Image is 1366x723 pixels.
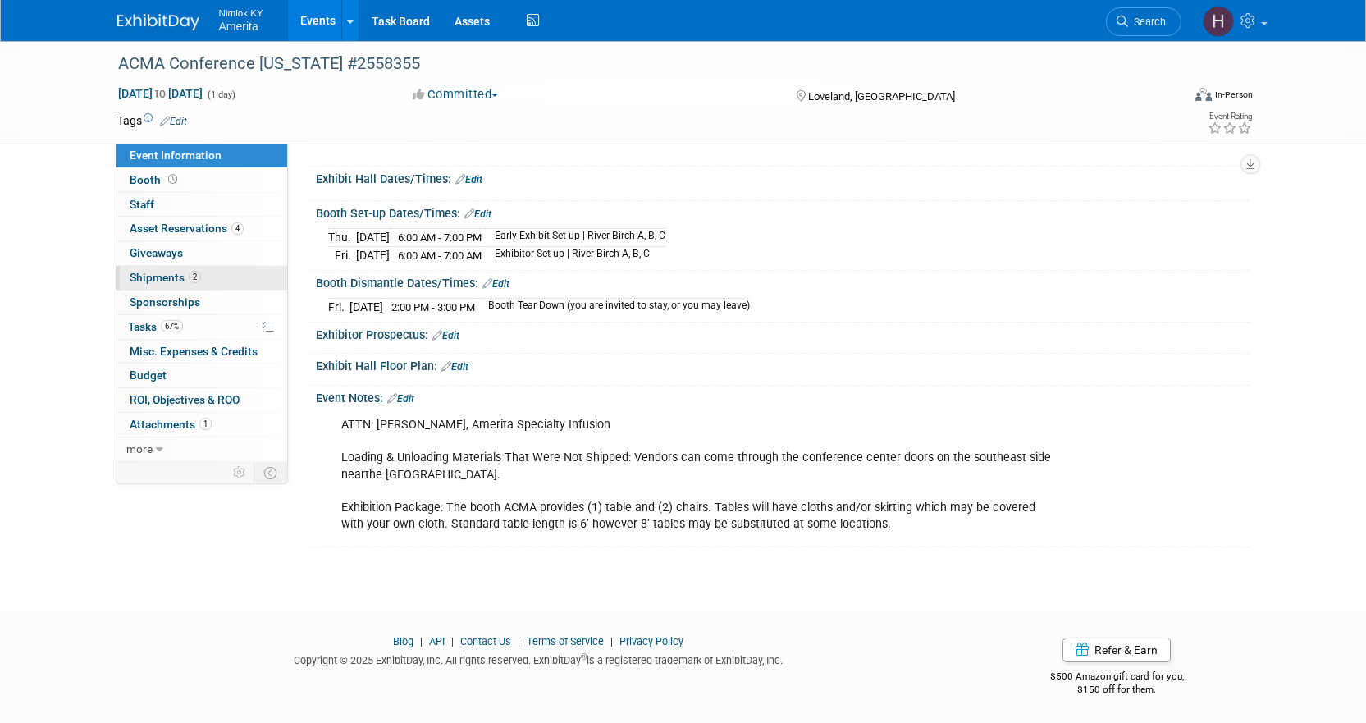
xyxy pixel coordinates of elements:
[130,198,154,211] span: Staff
[349,299,383,316] td: [DATE]
[328,229,356,247] td: Thu.
[1208,112,1252,121] div: Event Rating
[254,462,287,483] td: Toggle Event Tabs
[808,90,955,103] span: Loveland, [GEOGRAPHIC_DATA]
[1106,7,1181,36] a: Search
[514,635,524,647] span: |
[316,167,1250,188] div: Exhibit Hall Dates/Times:
[391,301,475,313] span: 2:00 PM - 3:00 PM
[219,3,263,21] span: Nimlok KY
[116,364,287,387] a: Budget
[117,649,961,668] div: Copyright © 2025 ExhibitDay, Inc. All rights reserved. ExhibitDay is a registered trademark of Ex...
[398,231,482,244] span: 6:00 AM - 7:00 PM
[330,409,1069,541] div: ATTN: [PERSON_NAME], Amerita Specialty Infusion Loading & Unloading Materials That Were Not Shipp...
[189,271,201,283] span: 2
[219,20,258,33] span: Amerita
[316,271,1250,292] div: Booth Dismantle Dates/Times:
[485,229,665,247] td: Early Exhibit Set up | River Birch A, B, C
[116,413,287,437] a: Attachments1
[116,315,287,339] a: Tasks67%
[130,246,183,259] span: Giveaways
[356,229,390,247] td: [DATE]
[1195,88,1212,101] img: Format-Inperson.png
[432,330,459,341] a: Edit
[116,241,287,265] a: Giveaways
[128,320,183,333] span: Tasks
[387,393,414,405] a: Edit
[1214,89,1253,101] div: In-Person
[226,462,254,483] td: Personalize Event Tab Strip
[116,437,287,461] a: more
[985,659,1250,697] div: $500 Amazon gift card for you,
[165,173,180,185] span: Booth not reserved yet
[206,89,235,100] span: (1 day)
[581,652,587,661] sup: ®
[116,291,287,314] a: Sponsorships
[231,222,244,235] span: 4
[316,354,1250,375] div: Exhibit Hall Floor Plan:
[429,635,445,647] a: API
[117,14,199,30] img: ExhibitDay
[116,217,287,240] a: Asset Reservations4
[112,49,1157,79] div: ACMA Conference [US_STATE] #2558355
[316,323,1250,344] div: Exhibitor Prospectus:
[126,442,153,455] span: more
[161,320,183,332] span: 67%
[393,635,413,647] a: Blog
[130,393,240,406] span: ROI, Objectives & ROO
[407,86,505,103] button: Committed
[130,173,180,186] span: Booth
[447,635,458,647] span: |
[160,116,187,127] a: Edit
[117,112,187,129] td: Tags
[116,193,287,217] a: Staff
[1085,85,1254,110] div: Event Format
[985,683,1250,697] div: $150 off for them.
[1203,6,1234,37] img: Hannah Durbin
[116,340,287,364] a: Misc. Expenses & Credits
[606,635,617,647] span: |
[130,295,200,309] span: Sponsorships
[116,266,287,290] a: Shipments2
[485,247,665,264] td: Exhibitor Set up | River Birch A, B, C
[482,278,509,290] a: Edit
[460,635,511,647] a: Contact Us
[116,388,287,412] a: ROI, Objectives & ROO
[1128,16,1166,28] span: Search
[116,144,287,167] a: Event Information
[130,368,167,382] span: Budget
[1062,638,1171,662] a: Refer & Earn
[117,86,203,101] span: [DATE] [DATE]
[130,222,244,235] span: Asset Reservations
[130,418,212,431] span: Attachments
[328,247,356,264] td: Fri.
[130,271,201,284] span: Shipments
[416,635,427,647] span: |
[316,201,1250,222] div: Booth Set-up Dates/Times:
[153,87,168,100] span: to
[356,247,390,264] td: [DATE]
[199,418,212,430] span: 1
[527,635,604,647] a: Terms of Service
[130,149,222,162] span: Event Information
[464,208,491,220] a: Edit
[316,386,1250,407] div: Event Notes:
[328,299,349,316] td: Fri.
[455,174,482,185] a: Edit
[116,168,287,192] a: Booth
[441,361,468,373] a: Edit
[398,249,482,262] span: 6:00 AM - 7:00 AM
[130,345,258,358] span: Misc. Expenses & Credits
[478,299,750,316] td: Booth Tear Down (you are invited to stay, or you may leave)
[619,635,683,647] a: Privacy Policy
